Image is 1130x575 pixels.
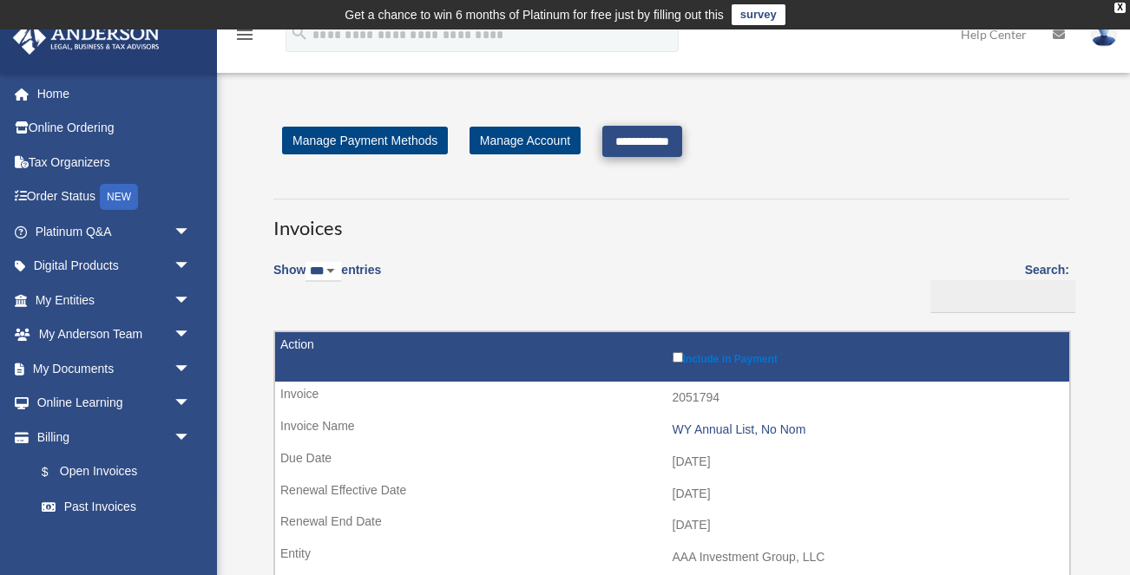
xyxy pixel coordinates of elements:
[8,21,165,55] img: Anderson Advisors Platinum Portal
[12,214,217,249] a: Platinum Q&Aarrow_drop_down
[275,509,1069,542] td: [DATE]
[24,454,200,490] a: $Open Invoices
[174,420,208,455] span: arrow_drop_down
[282,127,448,154] a: Manage Payment Methods
[673,349,1061,365] label: Include in Payment
[174,283,208,318] span: arrow_drop_down
[12,180,217,215] a: Order StatusNEW
[174,386,208,421] span: arrow_drop_down
[275,478,1069,511] td: [DATE]
[174,317,208,353] span: arrow_drop_down
[273,199,1069,242] h3: Invoices
[12,76,217,111] a: Home
[12,283,217,317] a: My Entitiesarrow_drop_down
[673,352,683,363] input: Include in Payment
[12,249,217,284] a: Digital Productsarrow_drop_down
[275,541,1069,574] td: AAA Investment Group, LLC
[12,351,217,386] a: My Documentsarrow_drop_down
[12,145,217,180] a: Tax Organizers
[275,382,1069,415] td: 2051794
[174,249,208,284] span: arrow_drop_down
[275,446,1069,479] td: [DATE]
[673,422,1061,437] div: WY Annual List, No Nom
[273,259,381,299] label: Show entries
[924,259,1069,313] label: Search:
[1114,3,1126,13] div: close
[174,351,208,387] span: arrow_drop_down
[234,30,255,45] a: menu
[345,4,724,25] div: Get a chance to win 6 months of Platinum for free just by filling out this
[930,280,1075,313] input: Search:
[174,214,208,250] span: arrow_drop_down
[470,127,581,154] a: Manage Account
[51,461,60,483] span: $
[12,420,208,454] a: Billingarrow_drop_down
[24,489,208,524] a: Past Invoices
[732,4,785,25] a: survey
[290,23,309,42] i: search
[234,24,255,45] i: menu
[1091,22,1117,47] img: User Pic
[305,262,341,282] select: Showentries
[12,386,217,421] a: Online Learningarrow_drop_down
[12,317,217,352] a: My Anderson Teamarrow_drop_down
[100,184,138,210] div: NEW
[12,111,217,146] a: Online Ordering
